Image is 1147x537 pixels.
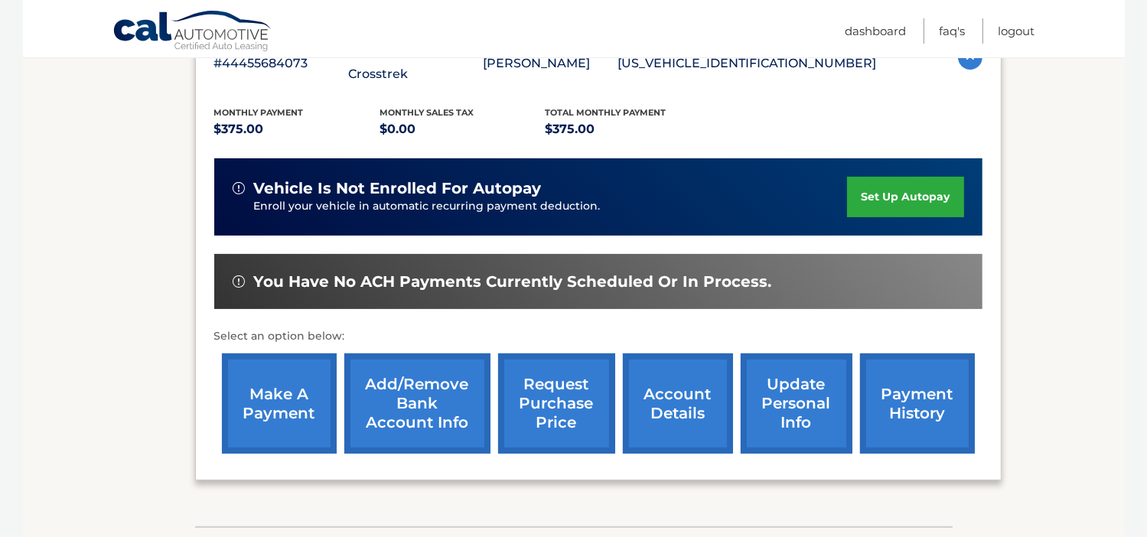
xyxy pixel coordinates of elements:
a: Cal Automotive [112,10,273,54]
a: payment history [860,353,975,454]
a: FAQ's [940,18,966,44]
p: Enroll your vehicle in automatic recurring payment deduction. [254,198,848,215]
a: make a payment [222,353,337,454]
img: alert-white.svg [233,275,245,288]
span: Monthly Payment [214,107,304,118]
span: vehicle is not enrolled for autopay [254,179,542,198]
img: alert-white.svg [233,182,245,194]
a: Logout [999,18,1035,44]
p: $375.00 [546,119,712,140]
span: Monthly sales Tax [380,107,474,118]
a: Add/Remove bank account info [344,353,490,454]
p: [PERSON_NAME] [484,53,618,74]
span: Total Monthly Payment [546,107,666,118]
p: Select an option below: [214,327,982,346]
p: [US_VEHICLE_IDENTIFICATION_NUMBER] [618,53,877,74]
a: Dashboard [846,18,907,44]
a: set up autopay [847,177,963,217]
a: request purchase price [498,353,615,454]
span: You have no ACH payments currently scheduled or in process. [254,272,772,291]
a: account details [623,353,733,454]
p: #44455684073 [214,53,349,74]
a: update personal info [741,353,852,454]
p: $375.00 [214,119,380,140]
p: $0.00 [380,119,546,140]
p: 2024 Subaru Crosstrek [349,42,484,85]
